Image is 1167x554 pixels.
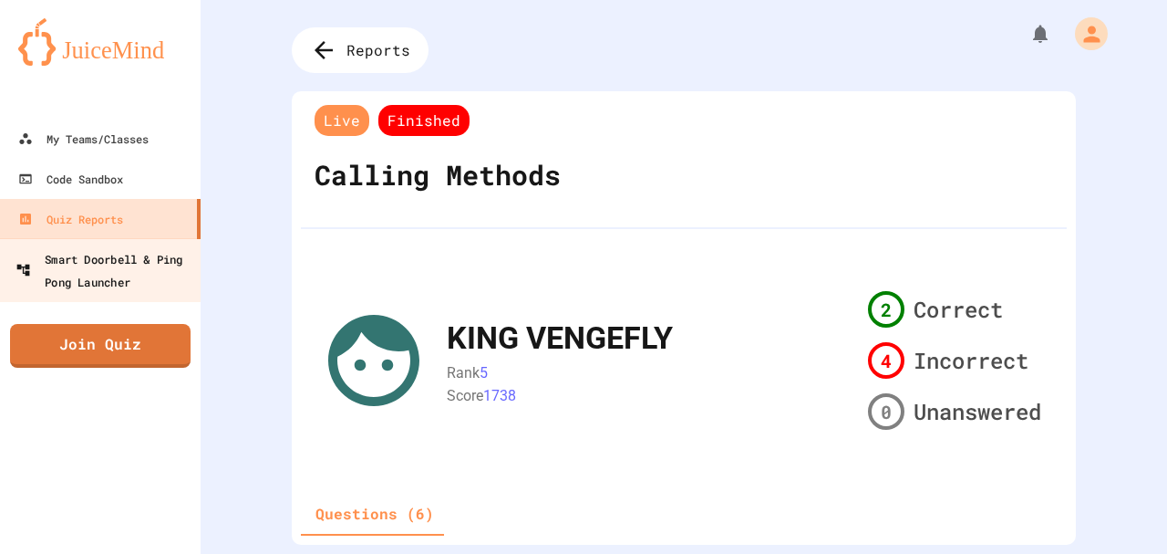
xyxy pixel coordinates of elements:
span: Rank [447,364,480,382]
div: My Notifications [996,18,1056,49]
span: Correct [914,293,1003,326]
div: KING VENGEFLY [447,315,673,361]
div: Code Sandbox [18,168,123,190]
img: logo-orange.svg [18,18,182,66]
span: Live [315,105,369,136]
span: Incorrect [914,344,1028,377]
div: 2 [868,291,904,328]
a: Join Quiz [10,324,191,368]
div: 4 [868,342,904,379]
span: Reports [346,39,410,61]
div: My Account [1056,13,1112,55]
span: Unanswered [914,395,1041,428]
button: Questions (6) [301,492,449,536]
span: 5 [480,364,488,382]
div: Smart Doorbell & Ping Pong Launcher [15,247,196,292]
div: 0 [868,393,904,430]
div: basic tabs example [301,492,449,536]
div: Quiz Reports [18,208,123,230]
div: Calling Methods [310,141,565,209]
span: Score [447,386,483,403]
span: Finished [378,105,470,136]
div: My Teams/Classes [18,128,149,150]
span: 1738 [483,386,516,403]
